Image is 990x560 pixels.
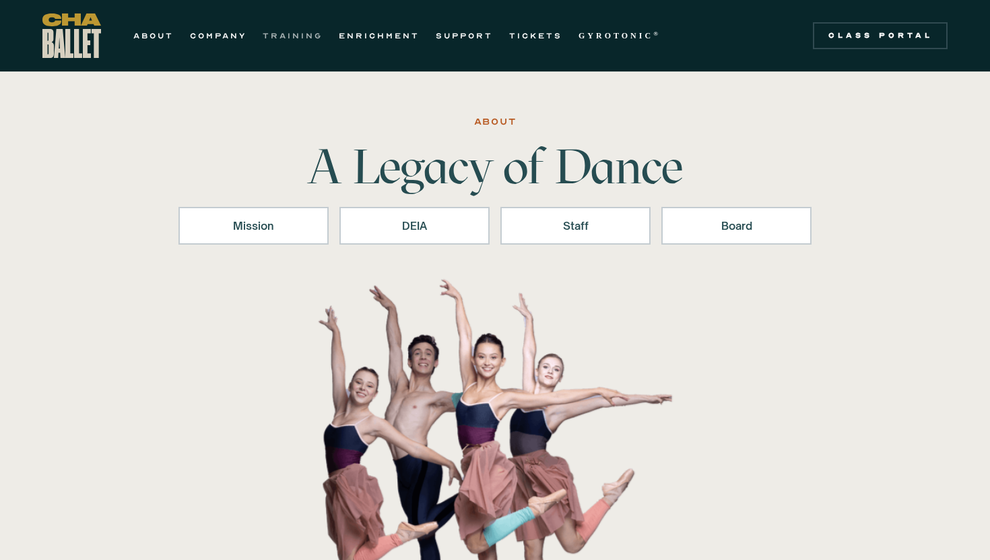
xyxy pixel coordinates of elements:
h1: A Legacy of Dance [285,142,705,191]
a: DEIA [339,207,490,245]
div: Class Portal [821,30,939,41]
a: Board [661,207,812,245]
a: home [42,13,101,58]
div: Staff [518,218,633,234]
a: SUPPORT [436,28,493,44]
a: Staff [500,207,651,245]
div: Mission [196,218,311,234]
a: Mission [178,207,329,245]
strong: GYROTONIC [579,31,653,40]
a: TICKETS [509,28,562,44]
a: COMPANY [190,28,246,44]
div: ABOUT [474,114,517,130]
div: Board [679,218,794,234]
a: GYROTONIC® [579,28,661,44]
a: Class Portal [813,22,948,49]
a: TRAINING [263,28,323,44]
a: ENRICHMENT [339,28,420,44]
a: ABOUT [133,28,174,44]
div: DEIA [357,218,472,234]
sup: ® [653,30,661,37]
